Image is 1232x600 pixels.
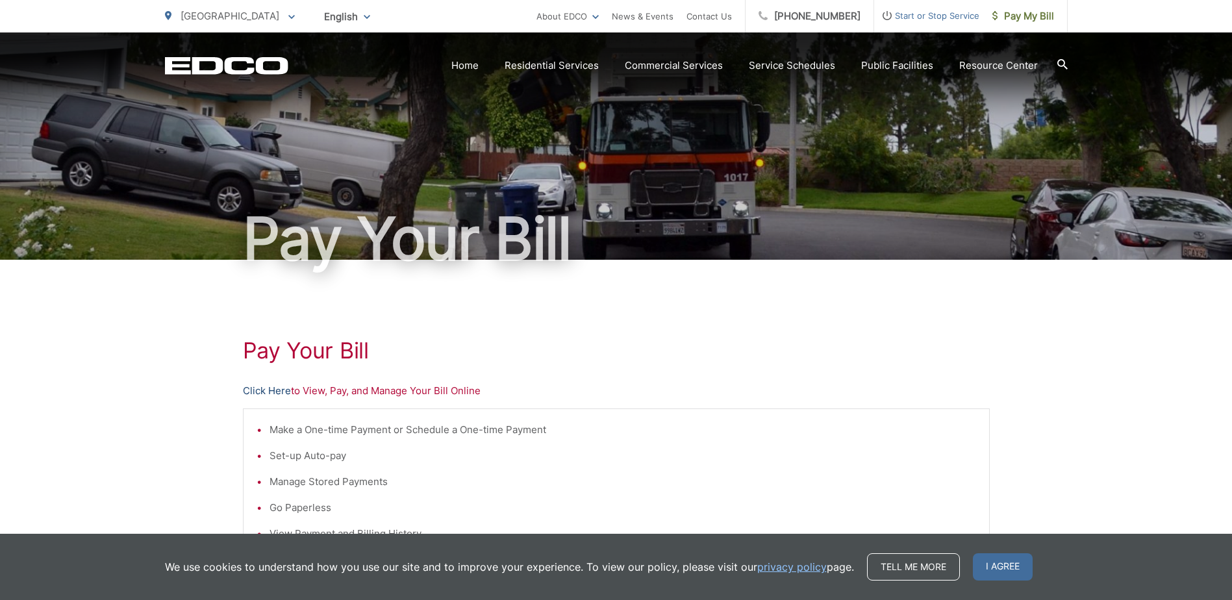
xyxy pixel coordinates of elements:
[243,338,990,364] h1: Pay Your Bill
[959,58,1038,73] a: Resource Center
[505,58,599,73] a: Residential Services
[992,8,1054,24] span: Pay My Bill
[181,10,279,22] span: [GEOGRAPHIC_DATA]
[757,559,827,575] a: privacy policy
[612,8,673,24] a: News & Events
[536,8,599,24] a: About EDCO
[165,206,1068,271] h1: Pay Your Bill
[973,553,1033,581] span: I agree
[270,474,976,490] li: Manage Stored Payments
[625,58,723,73] a: Commercial Services
[270,526,976,542] li: View Payment and Billing History
[165,559,854,575] p: We use cookies to understand how you use our site and to improve your experience. To view our pol...
[270,500,976,516] li: Go Paperless
[749,58,835,73] a: Service Schedules
[270,448,976,464] li: Set-up Auto-pay
[270,422,976,438] li: Make a One-time Payment or Schedule a One-time Payment
[314,5,380,28] span: English
[686,8,732,24] a: Contact Us
[867,553,960,581] a: Tell me more
[451,58,479,73] a: Home
[165,56,288,75] a: EDCD logo. Return to the homepage.
[861,58,933,73] a: Public Facilities
[243,383,990,399] p: to View, Pay, and Manage Your Bill Online
[243,383,291,399] a: Click Here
